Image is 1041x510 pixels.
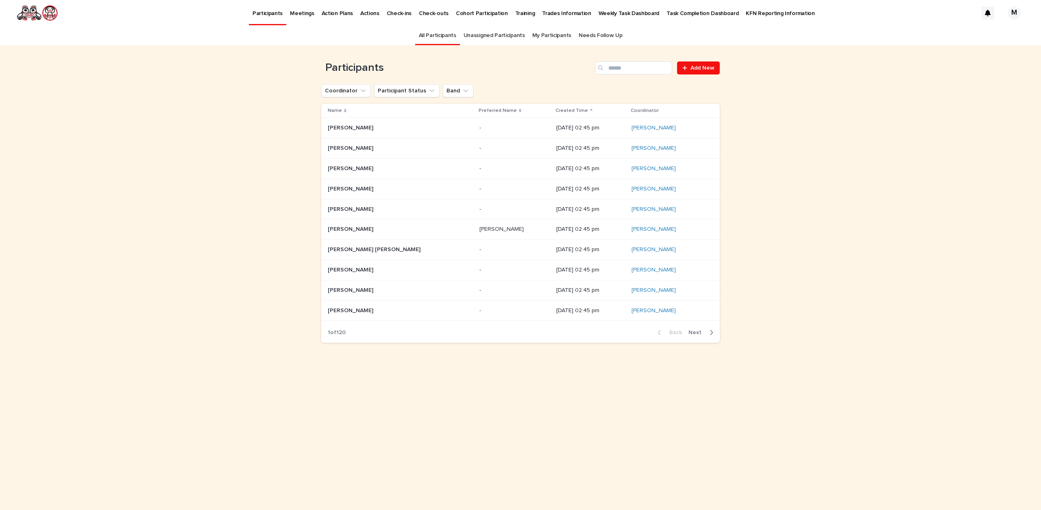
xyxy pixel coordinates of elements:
p: [PERSON_NAME] [PERSON_NAME] [328,245,422,253]
a: Add New [677,61,720,74]
p: [PERSON_NAME] [328,123,375,131]
p: 1 of 120 [321,323,352,343]
p: [PERSON_NAME] [328,224,375,233]
span: Add New [690,65,714,71]
p: Created Time [555,106,588,115]
p: Coordinator [631,106,659,115]
a: Unassigned Participants [464,26,525,45]
p: - [479,184,483,193]
p: - [479,204,483,213]
p: [DATE] 02:45 pm [556,226,625,233]
tr: [PERSON_NAME][PERSON_NAME] -- [DATE] 02:45 pm[PERSON_NAME] [321,260,720,280]
button: Next [685,329,720,336]
p: [PERSON_NAME] [328,306,375,314]
tr: [PERSON_NAME][PERSON_NAME] -- [DATE] 02:45 pm[PERSON_NAME] [321,118,720,138]
input: Search [595,61,672,74]
a: My Participants [532,26,571,45]
p: [PERSON_NAME] [328,143,375,152]
a: [PERSON_NAME] [632,186,676,193]
p: - [479,245,483,253]
p: [DATE] 02:45 pm [556,287,625,294]
p: [DATE] 02:45 pm [556,125,625,131]
tr: [PERSON_NAME][PERSON_NAME] -- [DATE] 02:45 pm[PERSON_NAME] [321,158,720,179]
a: [PERSON_NAME] [632,246,676,253]
span: Next [688,330,706,335]
p: - [479,265,483,274]
a: [PERSON_NAME] [632,226,676,233]
tr: [PERSON_NAME][PERSON_NAME] -- [DATE] 02:45 pm[PERSON_NAME] [321,300,720,321]
p: [PERSON_NAME] [328,184,375,193]
button: Back [651,329,685,336]
a: [PERSON_NAME] [632,206,676,213]
p: [PERSON_NAME] [479,224,525,233]
img: rNyI97lYS1uoOg9yXW8k [16,5,58,21]
tr: [PERSON_NAME][PERSON_NAME] -- [DATE] 02:45 pm[PERSON_NAME] [321,280,720,300]
span: Back [664,330,682,335]
p: - [479,285,483,294]
p: Name [328,106,342,115]
p: - [479,143,483,152]
p: [DATE] 02:45 pm [556,206,625,213]
a: [PERSON_NAME] [632,145,676,152]
p: [PERSON_NAME] [328,164,375,172]
button: Band [443,84,473,97]
a: All Participants [419,26,456,45]
div: M [1008,7,1021,20]
a: [PERSON_NAME] [632,125,676,131]
tr: [PERSON_NAME][PERSON_NAME] -- [DATE] 02:45 pm[PERSON_NAME] [321,179,720,199]
p: - [479,306,483,314]
p: [DATE] 02:45 pm [556,246,625,253]
button: Participant Status [374,84,440,97]
p: [DATE] 02:45 pm [556,307,625,314]
p: [PERSON_NAME] [328,285,375,294]
p: [PERSON_NAME] [328,204,375,213]
a: [PERSON_NAME] [632,267,676,274]
tr: [PERSON_NAME][PERSON_NAME] -- [DATE] 02:45 pm[PERSON_NAME] [321,199,720,219]
button: Coordinator [321,84,371,97]
tr: [PERSON_NAME][PERSON_NAME] [PERSON_NAME][PERSON_NAME] [DATE] 02:45 pm[PERSON_NAME] [321,219,720,240]
p: - [479,123,483,131]
p: [DATE] 02:45 pm [556,267,625,274]
h1: Participants [321,61,592,74]
a: [PERSON_NAME] [632,307,676,314]
a: [PERSON_NAME] [632,287,676,294]
p: [DATE] 02:45 pm [556,145,625,152]
p: [DATE] 02:45 pm [556,186,625,193]
tr: [PERSON_NAME][PERSON_NAME] -- [DATE] 02:45 pm[PERSON_NAME] [321,138,720,159]
p: [DATE] 02:45 pm [556,165,625,172]
p: [PERSON_NAME] [328,265,375,274]
p: Preferred Name [479,106,517,115]
tr: [PERSON_NAME] [PERSON_NAME][PERSON_NAME] [PERSON_NAME] -- [DATE] 02:45 pm[PERSON_NAME] [321,240,720,260]
a: Needs Follow Up [579,26,622,45]
a: [PERSON_NAME] [632,165,676,172]
p: - [479,164,483,172]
